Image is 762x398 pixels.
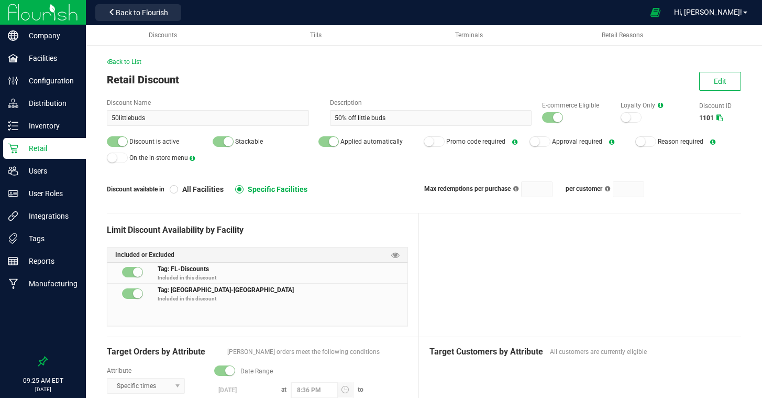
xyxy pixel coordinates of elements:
span: Target Orders by Attribute [107,346,222,358]
p: User Roles [18,187,81,200]
iframe: Resource center unread badge [31,313,43,325]
label: Attribute [107,366,204,375]
inline-svg: Tags [8,233,18,244]
span: Tag: FL-Discounts [158,264,209,273]
inline-svg: Reports [8,256,18,266]
span: Retail Reasons [602,31,643,39]
p: Included in this discount [158,295,408,303]
span: Promo code required [446,138,505,145]
span: Edit [714,77,726,85]
p: Integrations [18,210,81,222]
inline-svg: Integrations [8,211,18,221]
inline-svg: Company [8,30,18,41]
button: Edit [699,72,741,91]
span: Open Ecommerce Menu [644,2,667,23]
p: Inventory [18,120,81,132]
div: Limit Discount Availability by Facility [107,224,408,236]
span: Terminals [455,31,483,39]
inline-svg: Retail [8,143,18,154]
p: 09:25 AM EDT [5,376,81,385]
iframe: Resource center [10,314,42,346]
span: Back to Flourish [116,8,168,17]
span: [PERSON_NAME] orders meet the following conditions [227,347,408,357]
span: On the in-store menu [129,154,188,162]
span: to [354,386,368,393]
span: Max redemptions per purchase [424,185,511,192]
span: 1101 [699,114,714,122]
p: Manufacturing [18,277,81,290]
p: Reports [18,255,81,267]
span: Retail Discount [107,73,179,86]
span: Hi, [PERSON_NAME]! [674,8,742,16]
span: Specific Facilities [244,185,307,194]
label: Description [330,98,532,107]
span: Discount available in [107,185,170,194]
inline-svg: Manufacturing [8,278,18,289]
p: Configuration [18,74,81,87]
span: Date Range [240,367,273,376]
span: Discounts [149,31,177,39]
label: Loyalty Only [621,101,689,110]
label: Pin the sidebar to full width on large screens [38,356,48,367]
inline-svg: Configuration [8,76,18,86]
p: Company [18,29,81,42]
inline-svg: Distribution [8,98,18,109]
span: at [277,386,291,393]
inline-svg: User Roles [8,188,18,199]
label: Discount Name [107,98,309,107]
p: Distribution [18,97,81,110]
span: Stackable [235,138,263,145]
span: per customer [566,185,602,192]
span: All customers are currently eligible [550,347,731,357]
p: [DATE] [5,385,81,393]
span: All Facilities [178,185,224,194]
button: Back to Flourish [95,4,181,21]
span: Back to List [107,58,141,66]
label: E-commerce Eligible [542,101,610,110]
inline-svg: Facilities [8,53,18,63]
span: Approval required [552,138,602,145]
p: Included in this discount [158,274,408,282]
span: Tag: [GEOGRAPHIC_DATA]-[GEOGRAPHIC_DATA] [158,285,294,294]
span: Reason required [658,138,703,145]
inline-svg: Inventory [8,121,18,131]
span: Preview [391,250,400,260]
p: Retail [18,142,81,155]
label: Discount ID [699,101,741,111]
span: Target Customers by Attribute [429,346,545,358]
span: Tills [310,31,322,39]
p: Facilities [18,52,81,64]
span: Discount is active [129,138,179,145]
span: Applied automatically [340,138,403,145]
inline-svg: Users [8,166,18,176]
div: Included or Excluded [107,248,407,263]
p: Tags [18,232,81,245]
p: Users [18,165,81,177]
